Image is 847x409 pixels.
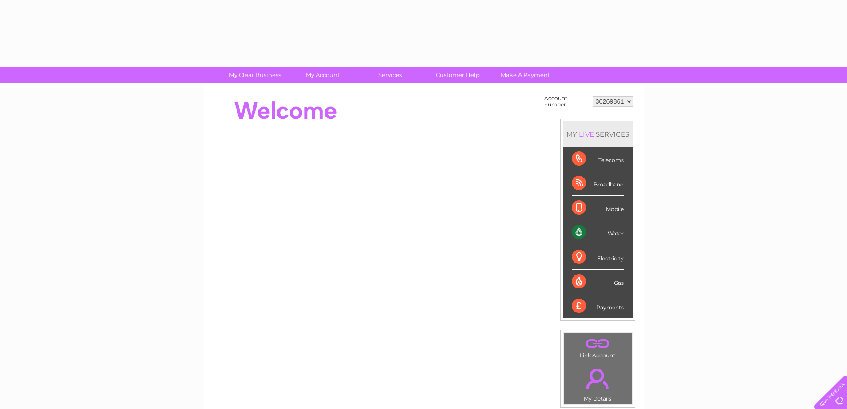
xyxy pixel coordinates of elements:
[353,67,427,83] a: Services
[572,220,624,245] div: Water
[563,333,632,361] td: Link Account
[286,67,359,83] a: My Account
[572,270,624,294] div: Gas
[542,93,590,110] td: Account number
[577,130,596,138] div: LIVE
[563,361,632,405] td: My Details
[572,196,624,220] div: Mobile
[572,294,624,318] div: Payments
[218,67,292,83] a: My Clear Business
[572,245,624,270] div: Electricity
[566,336,630,351] a: .
[572,147,624,171] div: Telecoms
[572,171,624,196] div: Broadband
[421,67,494,83] a: Customer Help
[566,363,630,394] a: .
[489,67,562,83] a: Make A Payment
[563,121,633,147] div: MY SERVICES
